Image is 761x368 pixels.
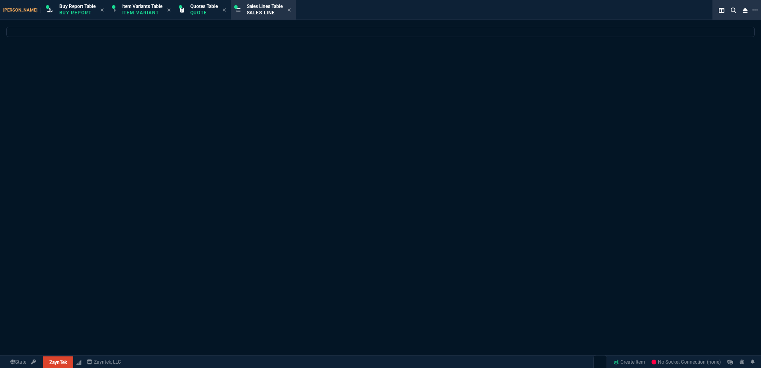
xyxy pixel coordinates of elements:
nx-icon: Close Tab [222,7,226,14]
a: msbcCompanyName [84,358,123,366]
p: Quote [190,10,218,16]
nx-icon: Close Workbench [740,6,751,15]
nx-icon: Close Tab [100,7,104,14]
nx-icon: Close Tab [167,7,171,14]
a: Create Item [610,356,648,368]
nx-icon: Search [728,6,740,15]
span: Item Variants Table [122,4,162,9]
nx-icon: Split Panels [716,6,728,15]
p: Buy Report [59,10,96,16]
nx-icon: Open New Tab [752,6,758,14]
p: Item Variant [122,10,162,16]
a: Global State [8,358,29,366]
nx-icon: Close Tab [287,7,291,14]
span: Buy Report Table [59,4,96,9]
span: No Socket Connection (none) [652,359,721,365]
span: Sales Lines Table [247,4,283,9]
p: Sales Line [247,10,283,16]
span: Quotes Table [190,4,218,9]
span: [PERSON_NAME] [3,8,41,13]
a: API TOKEN [29,358,38,366]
